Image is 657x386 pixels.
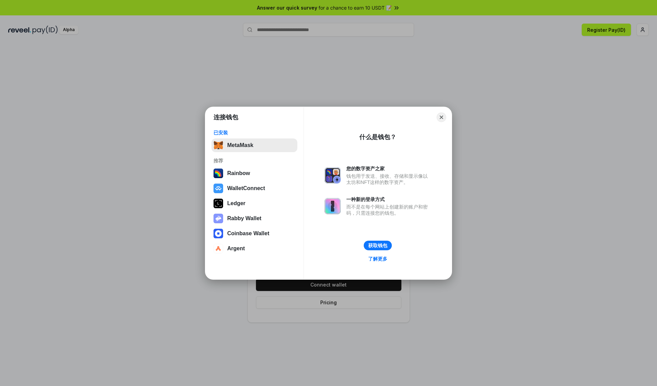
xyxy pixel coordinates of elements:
[346,165,431,172] div: 您的数字资产之家
[227,142,253,148] div: MetaMask
[211,138,297,152] button: MetaMask
[437,112,446,122] button: Close
[227,215,261,222] div: Rabby Wallet
[368,242,387,249] div: 获取钱包
[214,141,223,150] img: svg+xml,%3Csvg%20fill%3D%22none%22%20height%3D%2233%22%20viewBox%3D%220%200%2035%2033%22%20width%...
[359,133,396,141] div: 什么是钱包？
[214,184,223,193] img: svg+xml,%3Csvg%20width%3D%2228%22%20height%3D%2228%22%20viewBox%3D%220%200%2028%2028%22%20fill%3D...
[214,130,295,136] div: 已安装
[346,204,431,216] div: 而不是在每个网站上创建新的账户和密码，只需连接您的钱包。
[324,198,341,214] img: svg+xml,%3Csvg%20xmlns%3D%22http%3A%2F%2Fwww.w3.org%2F2000%2Fsvg%22%20fill%3D%22none%22%20viewBox...
[364,241,392,250] button: 获取钱包
[211,212,297,225] button: Rabby Wallet
[214,229,223,238] img: svg+xml,%3Csvg%20width%3D%2228%22%20height%3D%2228%22%20viewBox%3D%220%200%2028%2028%22%20fill%3D...
[227,230,269,237] div: Coinbase Wallet
[227,245,245,252] div: Argent
[214,113,238,121] h1: 连接钱包
[214,169,223,178] img: svg+xml,%3Csvg%20width%3D%22120%22%20height%3D%22120%22%20viewBox%3D%220%200%20120%20120%22%20fil...
[214,214,223,223] img: svg+xml,%3Csvg%20xmlns%3D%22http%3A%2F%2Fwww.w3.org%2F2000%2Fsvg%22%20fill%3D%22none%22%20viewBox...
[368,256,387,262] div: 了解更多
[211,197,297,210] button: Ledger
[211,182,297,195] button: WalletConnect
[214,199,223,208] img: svg+xml,%3Csvg%20xmlns%3D%22http%3A%2F%2Fwww.w3.org%2F2000%2Fsvg%22%20width%3D%2228%22%20height%3...
[364,254,391,263] a: 了解更多
[214,244,223,253] img: svg+xml,%3Csvg%20width%3D%2228%22%20height%3D%2228%22%20viewBox%3D%220%200%2028%2028%22%20fill%3D...
[227,170,250,176] div: Rainbow
[211,167,297,180] button: Rainbow
[227,185,265,191] div: WalletConnect
[324,167,341,184] img: svg+xml,%3Csvg%20xmlns%3D%22http%3A%2F%2Fwww.w3.org%2F2000%2Fsvg%22%20fill%3D%22none%22%20viewBox...
[346,196,431,202] div: 一种新的登录方式
[227,200,245,207] div: Ledger
[211,227,297,240] button: Coinbase Wallet
[211,242,297,255] button: Argent
[214,158,295,164] div: 推荐
[346,173,431,185] div: 钱包用于发送、接收、存储和显示像以太坊和NFT这样的数字资产。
